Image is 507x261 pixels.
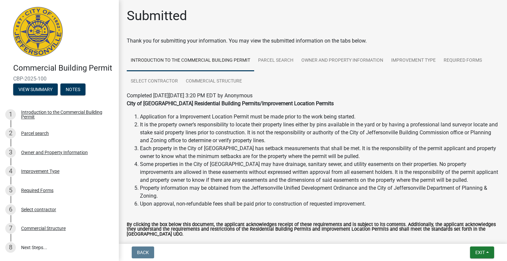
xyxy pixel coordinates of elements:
div: Parcel search [21,131,49,136]
div: 3 [5,147,16,158]
a: Improvement Type [387,50,440,71]
li: Upon approval, non-refundable fees shall be paid prior to construction of requested improvement. [140,200,499,208]
div: Required Forms [21,188,53,193]
button: Notes [60,83,85,95]
span: CBP-2025-100 [13,76,106,82]
wm-modal-confirm: Summary [13,87,58,92]
div: Commercial Structure [21,226,66,231]
label: By clicking the box below this document, the applicant acknowledges receipt of these requirements... [127,222,499,237]
div: 8 [5,242,16,253]
li: Some properties in the City of [GEOGRAPHIC_DATA] may have drainage, sanitary sewer, and utility e... [140,160,499,184]
div: 7 [5,223,16,234]
div: Owner and Property Information [21,150,88,155]
strong: City of [GEOGRAPHIC_DATA] Residential Building Permits/Improvement Location Permits [127,100,334,107]
div: Introduction to the Commercial Building Permit [21,110,108,119]
button: Exit [470,246,494,258]
h1: Submitted [127,8,187,24]
div: Thank you for submitting your information. You may view the submitted information on the tabs below. [127,37,499,45]
img: City of Jeffersonville, Indiana [13,7,63,56]
a: Parcel search [254,50,297,71]
div: Select contractor [21,207,56,212]
li: It is the property owner’s responsibility to locate their property lines either by pins available... [140,121,499,145]
button: Back [132,246,154,258]
wm-modal-confirm: Notes [60,87,85,92]
button: View Summary [13,83,58,95]
li: Property information may be obtained from the Jeffersonville Unified Development Ordinance and th... [140,184,499,200]
li: Each property in the City of [GEOGRAPHIC_DATA] has setback measurements that shall be met. It is ... [140,145,499,160]
a: Owner and Property Information [297,50,387,71]
span: Back [137,250,149,255]
div: 2 [5,128,16,139]
a: Required Forms [440,50,486,71]
h4: Commercial Building Permit [13,63,114,73]
a: Select contractor [127,71,182,92]
div: 4 [5,166,16,177]
div: 5 [5,185,16,196]
span: Completed [DATE][DATE] 3:20 PM EDT by Anonymous [127,92,253,99]
div: 1 [5,109,16,120]
a: Introduction to the Commercial Building Permit [127,50,254,71]
li: Application for a Improvement Location Permit must be made prior to the work being started. [140,113,499,121]
span: Exit [475,250,485,255]
div: 6 [5,204,16,215]
div: Improvement Type [21,169,59,174]
a: Commercial Structure [182,71,246,92]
